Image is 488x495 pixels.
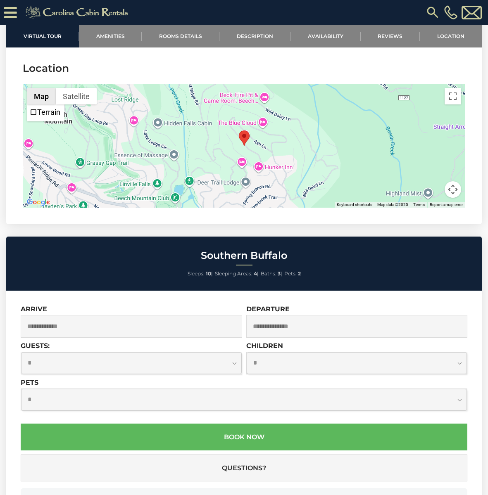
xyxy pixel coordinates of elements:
[337,202,372,208] button: Keyboard shortcuts
[142,25,219,47] a: Rooms Details
[28,105,64,121] li: Terrain
[290,25,361,47] a: Availability
[8,250,480,261] h2: Southern Buffalo
[420,25,482,47] a: Location
[21,4,135,21] img: Khaki-logo.png
[188,268,213,279] li: |
[27,104,64,121] ul: Show street map
[215,270,252,277] span: Sleeping Areas:
[25,197,52,208] img: Google
[239,130,250,146] div: Southern Buffalo
[21,342,50,350] label: Guests:
[23,61,465,76] h3: Location
[219,25,290,47] a: Description
[254,270,257,277] strong: 4
[246,342,283,350] label: Children
[25,197,52,208] a: Open this area in Google Maps (opens a new window)
[413,202,425,207] a: Terms
[246,305,290,313] label: Departure
[56,88,97,104] button: Show satellite imagery
[377,202,408,207] span: Map data ©2025
[206,270,211,277] strong: 10
[261,268,282,279] li: |
[21,305,47,313] label: Arrive
[284,270,297,277] span: Pets:
[21,455,467,481] button: Questions?
[261,270,276,277] span: Baths:
[21,424,467,450] button: Book Now
[79,25,142,47] a: Amenities
[445,181,461,198] button: Map camera controls
[215,268,259,279] li: |
[430,202,463,207] a: Report a map error
[21,379,38,386] label: Pets
[188,270,205,277] span: Sleeps:
[361,25,420,47] a: Reviews
[298,270,301,277] strong: 2
[442,5,459,19] a: [PHONE_NUMBER]
[445,88,461,104] button: Toggle fullscreen view
[27,88,56,104] button: Show street map
[6,25,79,47] a: Virtual Tour
[425,5,440,20] img: search-regular.svg
[37,108,60,116] label: Terrain
[278,270,281,277] strong: 3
